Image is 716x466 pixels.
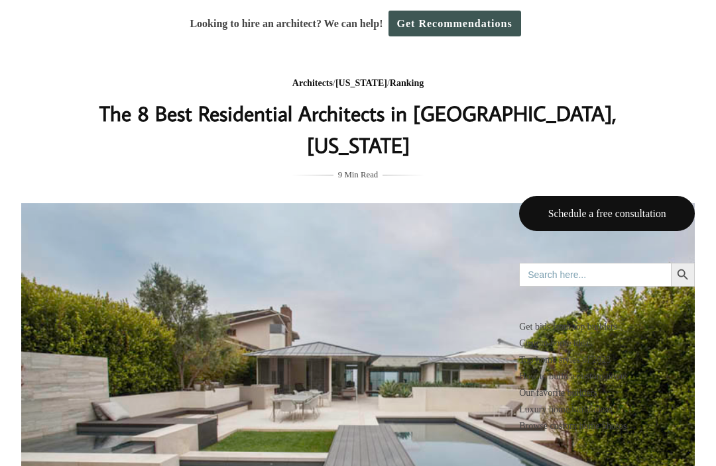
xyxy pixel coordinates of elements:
a: Architects [292,78,333,88]
a: Get Recommendations [388,11,521,36]
a: [US_STATE] [335,78,387,88]
span: 9 Min Read [338,167,378,182]
h1: The 8 Best Residential Architects in [GEOGRAPHIC_DATA], [US_STATE] [93,97,623,161]
a: Ranking [390,78,424,88]
div: / / [93,75,623,92]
